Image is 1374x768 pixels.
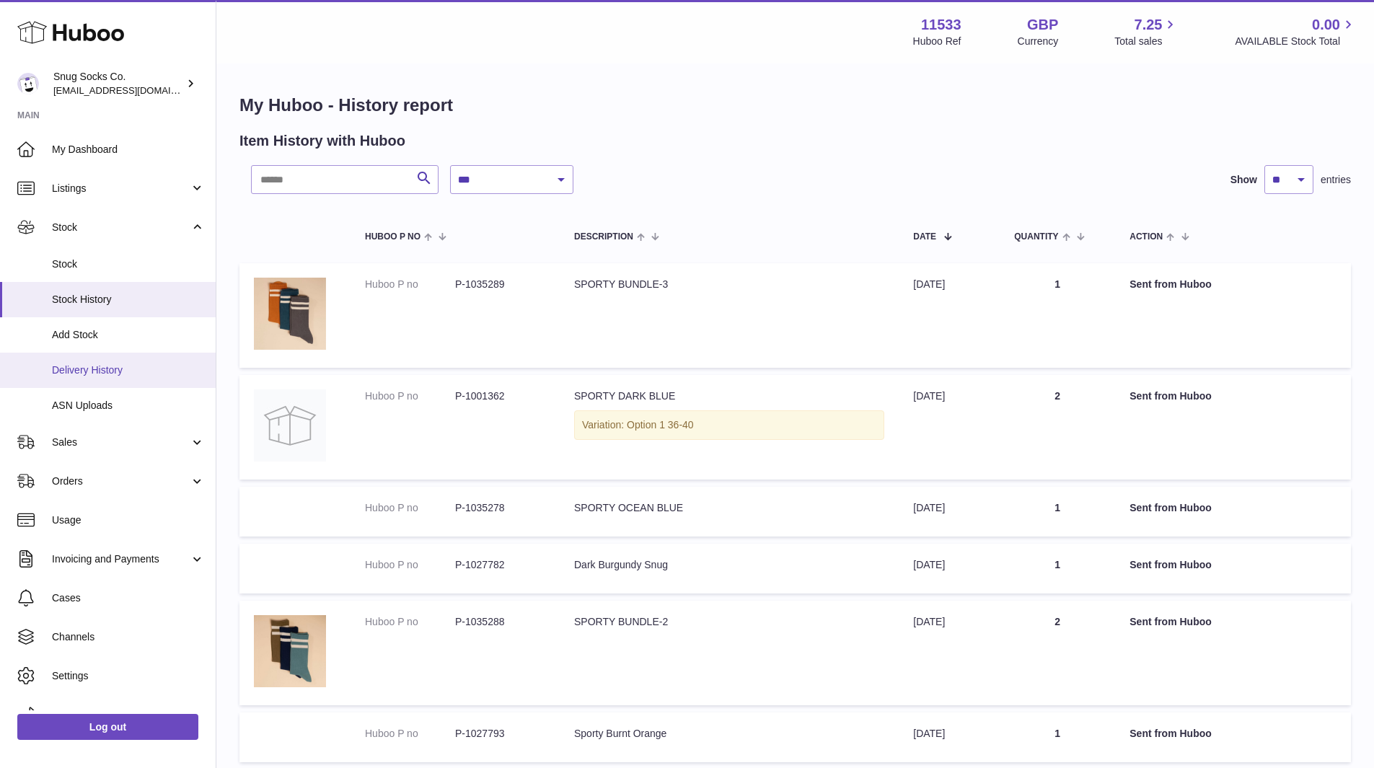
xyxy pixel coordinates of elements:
[455,727,545,741] dd: P-1027793
[254,278,326,350] img: 115331743863786.jpg
[1321,173,1351,187] span: entries
[455,389,545,403] dd: P-1001362
[1000,544,1115,593] td: 1
[365,278,455,291] dt: Huboo P no
[574,410,884,440] div: Variation: Option 1 36-40
[921,15,961,35] strong: 11533
[574,232,633,242] span: Description
[899,712,1000,762] td: [DATE]
[899,601,1000,705] td: [DATE]
[1000,601,1115,705] td: 2
[17,714,198,740] a: Log out
[1000,263,1115,368] td: 1
[455,558,545,572] dd: P-1027782
[899,544,1000,593] td: [DATE]
[455,501,545,515] dd: P-1035278
[1129,502,1212,513] strong: Sent from Huboo
[899,375,1000,480] td: [DATE]
[1129,278,1212,290] strong: Sent from Huboo
[1114,15,1179,48] a: 7.25 Total sales
[1235,15,1357,48] a: 0.00 AVAILABLE Stock Total
[560,544,899,593] td: Dark Burgundy Snug
[254,615,326,687] img: 115331743863799.jpg
[1114,35,1179,48] span: Total sales
[52,436,190,449] span: Sales
[365,232,420,242] span: Huboo P no
[560,487,899,537] td: SPORTY OCEAN BLUE
[53,84,212,96] span: [EMAIL_ADDRESS][DOMAIN_NAME]
[52,552,190,566] span: Invoicing and Payments
[52,708,205,722] span: Returns
[899,263,1000,368] td: [DATE]
[254,389,326,462] img: no-photo.jpg
[455,278,545,291] dd: P-1035289
[365,501,455,515] dt: Huboo P no
[1000,375,1115,480] td: 2
[560,263,899,368] td: SPORTY BUNDLE-3
[455,615,545,629] dd: P-1035288
[17,73,39,94] img: info@snugsocks.co.uk
[1129,390,1212,402] strong: Sent from Huboo
[1235,35,1357,48] span: AVAILABLE Stock Total
[913,35,961,48] div: Huboo Ref
[899,487,1000,537] td: [DATE]
[52,363,205,377] span: Delivery History
[52,591,205,605] span: Cases
[560,712,899,762] td: Sporty Burnt Orange
[1135,15,1163,35] span: 7.25
[52,221,190,234] span: Stock
[365,389,455,403] dt: Huboo P no
[53,70,183,97] div: Snug Socks Co.
[1129,728,1212,739] strong: Sent from Huboo
[52,143,205,156] span: My Dashboard
[1129,616,1212,627] strong: Sent from Huboo
[52,630,205,644] span: Channels
[52,669,205,683] span: Settings
[52,513,205,527] span: Usage
[1000,487,1115,537] td: 1
[1014,232,1058,242] span: Quantity
[1027,15,1058,35] strong: GBP
[560,375,899,480] td: SPORTY DARK BLUE
[52,293,205,306] span: Stock History
[1230,173,1257,187] label: Show
[1018,35,1059,48] div: Currency
[1129,559,1212,570] strong: Sent from Huboo
[52,257,205,271] span: Stock
[52,399,205,412] span: ASN Uploads
[52,328,205,342] span: Add Stock
[52,475,190,488] span: Orders
[239,131,405,151] h2: Item History with Huboo
[560,601,899,705] td: SPORTY BUNDLE-2
[365,558,455,572] dt: Huboo P no
[1000,712,1115,762] td: 1
[239,94,1351,117] h1: My Huboo - History report
[52,182,190,195] span: Listings
[1312,15,1340,35] span: 0.00
[365,727,455,741] dt: Huboo P no
[365,615,455,629] dt: Huboo P no
[913,232,936,242] span: Date
[1129,232,1163,242] span: Action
